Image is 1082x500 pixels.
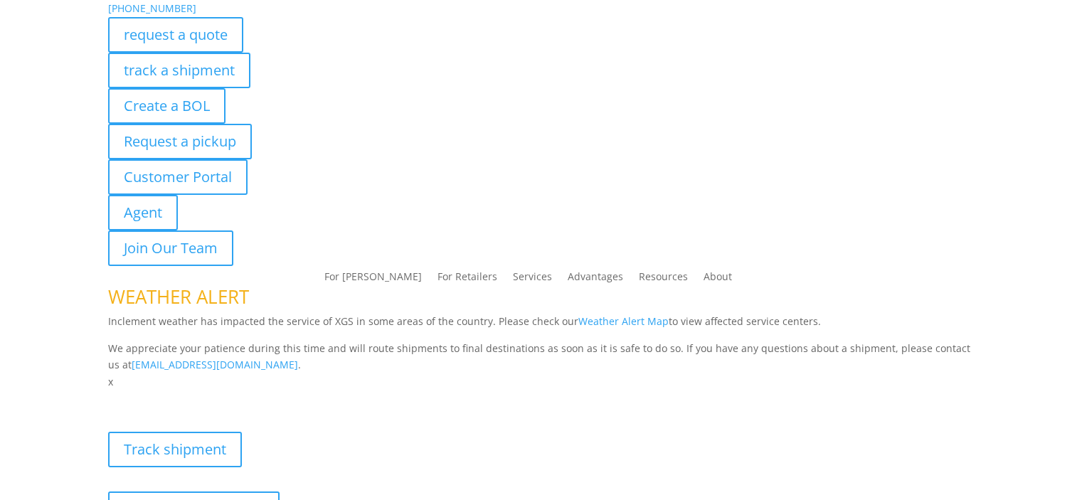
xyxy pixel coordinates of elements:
[108,159,248,195] a: Customer Portal
[108,340,974,374] p: We appreciate your patience during this time and will route shipments to final destinations as so...
[108,284,249,309] span: WEATHER ALERT
[108,313,974,340] p: Inclement weather has impacted the service of XGS in some areas of the country. Please check our ...
[568,272,623,287] a: Advantages
[108,195,178,230] a: Agent
[704,272,732,287] a: About
[324,272,422,287] a: For [PERSON_NAME]
[578,314,669,328] a: Weather Alert Map
[108,1,196,15] a: [PHONE_NUMBER]
[108,88,226,124] a: Create a BOL
[108,53,250,88] a: track a shipment
[639,272,688,287] a: Resources
[108,432,242,467] a: Track shipment
[108,17,243,53] a: request a quote
[108,230,233,266] a: Join Our Team
[108,393,425,406] b: Visibility, transparency, and control for your entire supply chain.
[108,124,252,159] a: Request a pickup
[437,272,497,287] a: For Retailers
[513,272,552,287] a: Services
[108,373,974,390] p: x
[132,358,298,371] a: [EMAIL_ADDRESS][DOMAIN_NAME]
